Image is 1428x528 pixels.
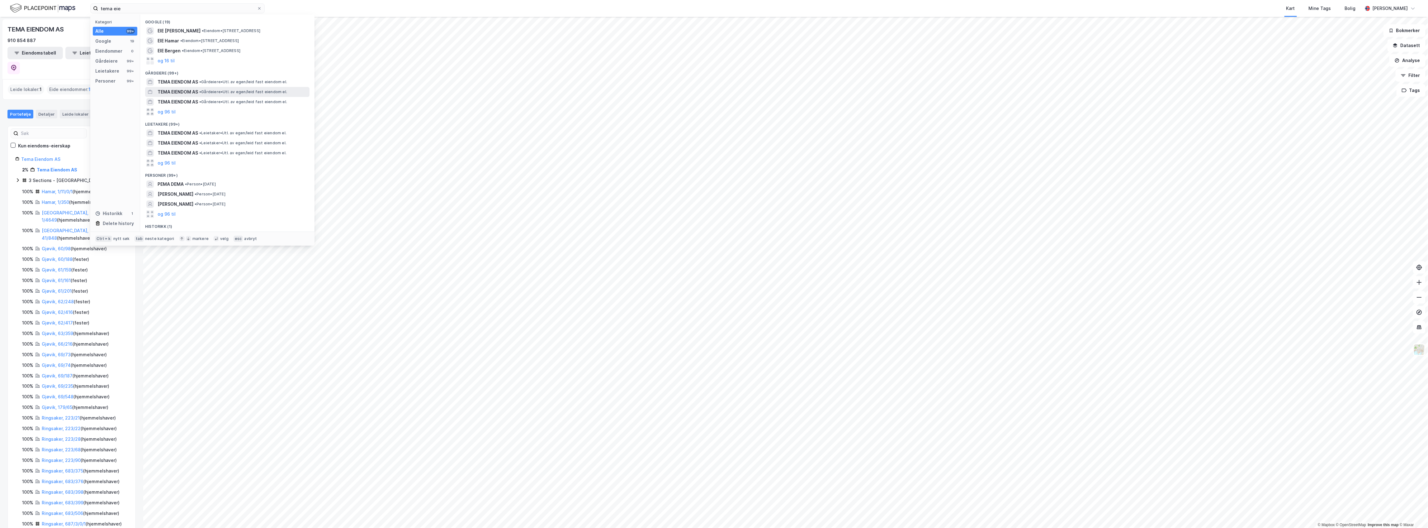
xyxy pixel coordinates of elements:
[22,298,33,305] div: 100%
[130,49,135,54] div: 0
[22,404,33,411] div: 100%
[158,200,193,208] span: [PERSON_NAME]
[126,69,135,74] div: 99+
[158,149,198,157] span: TEMA EIENDOM AS
[234,236,243,242] div: esc
[42,278,71,283] a: Gjøvik, 61/161
[18,142,70,150] div: Kun eiendoms-eierskap
[126,59,135,64] div: 99+
[199,141,201,145] span: •
[22,425,33,432] div: 100%
[42,394,73,399] a: Gjøvik, 69/548
[22,382,33,390] div: 100%
[42,405,72,410] a: Gjøvik, 179/65
[42,189,73,194] a: Hamar, 1/11/0/1
[42,478,120,485] div: ( hjemmelshaver )
[158,139,198,147] span: TEMA EIENDOM AS
[37,167,77,172] a: Tema Eiendom AS
[22,467,33,475] div: 100%
[42,415,80,420] a: Ringsaker, 223/21
[185,182,187,186] span: •
[244,236,257,241] div: avbryt
[22,414,33,422] div: 100%
[42,227,128,242] div: ( hjemmelshaver )
[130,39,135,44] div: 19
[199,89,287,94] span: Gårdeiere • Utl. av egen/leid fast eiendom el.
[135,236,144,242] div: tab
[42,511,83,516] a: Ringsaker, 683/506
[42,256,89,263] div: ( fester )
[22,256,33,263] div: 100%
[42,500,83,505] a: Ringsaker, 683/399
[40,86,42,93] span: 1
[42,287,88,295] div: ( fester )
[1388,39,1426,52] button: Datasett
[1397,84,1426,97] button: Tags
[95,236,112,242] div: Ctrl + k
[60,110,99,118] div: Leide lokaler
[1336,523,1366,527] a: OpenStreetMap
[42,425,117,432] div: ( hjemmelshaver )
[95,27,104,35] div: Alle
[42,298,90,305] div: ( fester )
[29,177,120,184] div: 3 Sections - [GEOGRAPHIC_DATA], 62/249
[199,131,201,135] span: •
[158,57,175,65] button: og 16 til
[42,362,107,369] div: ( hjemmelshaver )
[158,108,176,116] button: og 96 til
[22,372,33,380] div: 100%
[1286,5,1295,12] div: Kart
[42,188,109,195] div: ( hjemmelshaver )
[42,330,109,337] div: ( hjemmelshaver )
[140,15,314,26] div: Google (19)
[145,236,174,241] div: neste kategori
[8,84,44,94] div: Leide lokaler :
[42,266,88,274] div: ( fester )
[10,3,75,14] img: logo.f888ab2527a4732fd821a326f86c7f29.svg
[140,117,314,128] div: Leietakere (99+)
[22,287,33,295] div: 100%
[130,211,135,216] div: 1
[158,210,176,218] button: og 96 til
[195,202,196,206] span: •
[42,277,87,284] div: ( fester )
[65,47,121,59] button: Leietakertabell
[158,37,179,45] span: EIE Hamar
[22,446,33,454] div: 100%
[7,24,65,34] div: TEMA EIENDOM AS
[22,510,33,517] div: 100%
[22,457,33,464] div: 100%
[95,47,122,55] div: Eiendommer
[42,351,107,358] div: ( hjemmelshaver )
[158,27,201,35] span: EIE [PERSON_NAME]
[199,89,201,94] span: •
[22,199,33,206] div: 100%
[42,288,72,294] a: Gjøvik, 61/201
[180,38,239,43] span: Eiendom • [STREET_ADDRESS]
[42,341,73,347] a: Gjøvik, 66/216
[42,521,86,526] a: Ringsaker, 687/3/0/1
[22,209,33,217] div: 100%
[42,393,110,401] div: ( hjemmelshaver )
[42,199,69,205] a: Hamar, 1/350
[36,110,57,118] div: Detaljer
[158,47,181,55] span: EIE Bergen
[42,228,88,241] a: [GEOGRAPHIC_DATA], 41/848
[42,435,117,443] div: ( hjemmelshaver )
[42,299,74,304] a: Gjøvik, 62/248
[1396,69,1426,82] button: Filter
[42,309,89,316] div: ( fester )
[199,79,201,84] span: •
[195,192,196,196] span: •
[22,499,33,506] div: 100%
[22,340,33,348] div: 100%
[158,190,193,198] span: [PERSON_NAME]
[42,319,89,327] div: ( fester )
[113,236,130,241] div: nytt søk
[199,151,286,156] span: Leietaker • Utl. av egen/leid fast eiendom el.
[42,404,108,411] div: ( hjemmelshaver )
[22,435,33,443] div: 100%
[126,79,135,84] div: 99+
[1413,344,1425,356] img: Z
[199,79,287,84] span: Gårdeiere • Utl. av egen/leid fast eiendom el.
